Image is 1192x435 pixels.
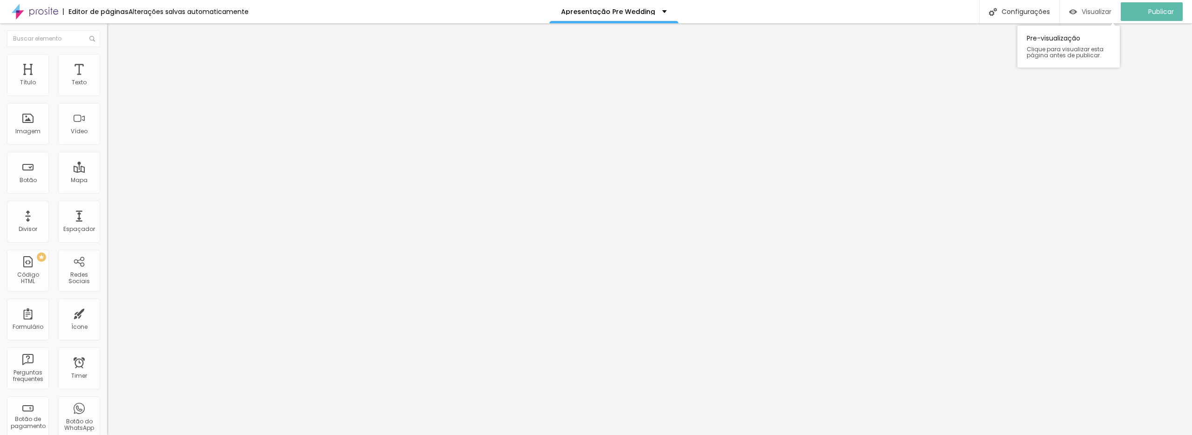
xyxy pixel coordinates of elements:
div: Botão de pagamento [9,416,46,429]
img: Icone [989,8,997,16]
div: Vídeo [71,128,88,135]
div: Espaçador [63,226,95,232]
div: Formulário [13,324,43,330]
div: Editor de páginas [63,8,129,15]
img: Icone [89,36,95,41]
div: Botão [20,177,37,184]
p: Apresentação Pre Wedding [561,8,655,15]
div: Divisor [19,226,37,232]
div: Perguntas frequentes [9,369,46,383]
div: Pre-visualização [1017,26,1120,68]
div: Redes Sociais [61,272,97,285]
div: Ícone [71,324,88,330]
span: Clique para visualizar esta página antes de publicar. [1027,46,1111,58]
div: Timer [71,373,87,379]
div: Mapa [71,177,88,184]
button: Visualizar [1060,2,1121,21]
input: Buscar elemento [7,30,100,47]
div: Título [20,79,36,86]
button: Publicar [1121,2,1183,21]
div: Botão do WhatsApp [61,418,97,432]
div: Código HTML [9,272,46,285]
div: Texto [72,79,87,86]
span: Publicar [1148,8,1174,15]
img: view-1.svg [1069,8,1077,16]
div: Alterações salvas automaticamente [129,8,249,15]
div: Imagem [15,128,41,135]
iframe: Editor [107,23,1192,435]
span: Visualizar [1082,8,1111,15]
